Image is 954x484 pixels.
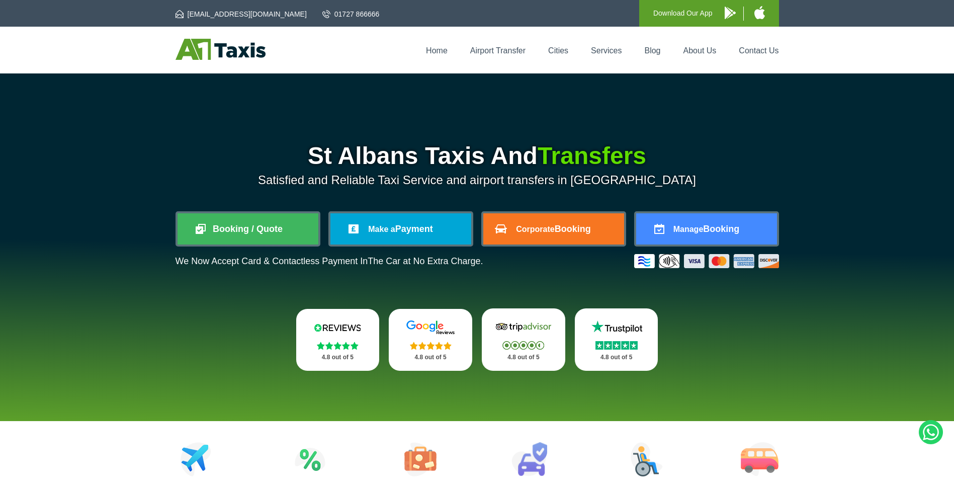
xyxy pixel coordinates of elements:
[502,341,544,350] img: Stars
[548,46,568,55] a: Cities
[754,6,765,19] img: A1 Taxis iPhone App
[176,144,779,168] h1: St Albans Taxis And
[296,309,380,371] a: Reviews.io Stars 4.8 out of 5
[176,39,266,60] img: A1 Taxis St Albans LTD
[538,142,646,169] span: Transfers
[389,309,472,371] a: Google Stars 4.8 out of 5
[516,225,554,233] span: Corporate
[631,442,663,476] img: Wheelchair
[178,213,318,245] a: Booking / Quote
[575,308,658,371] a: Trustpilot Stars 4.8 out of 5
[591,46,622,55] a: Services
[330,213,471,245] a: Make aPayment
[404,442,437,476] img: Tours
[400,320,461,335] img: Google
[483,213,624,245] a: CorporateBooking
[634,254,779,268] img: Credit And Debit Cards
[176,173,779,187] p: Satisfied and Reliable Taxi Service and airport transfers in [GEOGRAPHIC_DATA]
[368,256,483,266] span: The Car at No Extra Charge.
[595,341,638,350] img: Stars
[511,442,547,476] img: Car Rental
[426,46,448,55] a: Home
[644,46,660,55] a: Blog
[307,351,369,364] p: 4.8 out of 5
[410,342,452,350] img: Stars
[725,7,736,19] img: A1 Taxis Android App
[368,225,395,233] span: Make a
[470,46,526,55] a: Airport Transfer
[739,46,778,55] a: Contact Us
[636,213,777,245] a: ManageBooking
[586,351,647,364] p: 4.8 out of 5
[683,46,717,55] a: About Us
[181,442,211,476] img: Airport Transfers
[482,308,565,371] a: Tripadvisor Stars 4.8 out of 5
[176,9,307,19] a: [EMAIL_ADDRESS][DOMAIN_NAME]
[176,256,483,267] p: We Now Accept Card & Contactless Payment In
[653,7,713,20] p: Download Our App
[295,442,325,476] img: Attractions
[317,342,359,350] img: Stars
[307,320,368,335] img: Reviews.io
[741,442,778,476] img: Minibus
[673,225,704,233] span: Manage
[493,351,554,364] p: 4.8 out of 5
[400,351,461,364] p: 4.8 out of 5
[493,319,554,335] img: Tripadvisor
[322,9,380,19] a: 01727 866666
[586,319,647,335] img: Trustpilot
